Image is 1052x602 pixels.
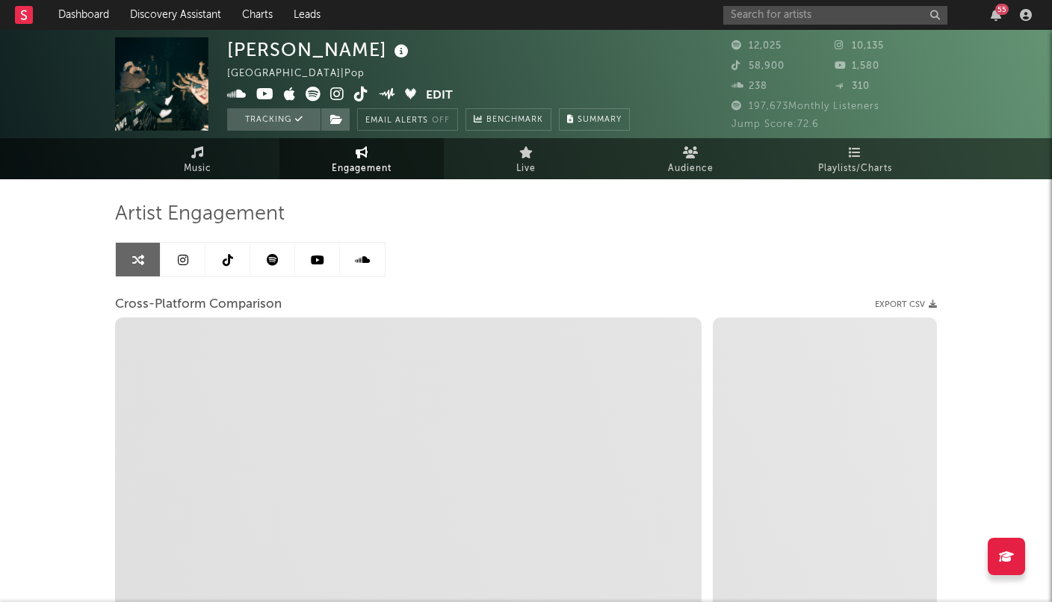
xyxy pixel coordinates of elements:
[608,138,773,179] a: Audience
[332,160,392,178] span: Engagement
[559,108,630,131] button: Summary
[357,108,458,131] button: Email AlertsOff
[731,81,767,91] span: 238
[578,116,622,124] span: Summary
[432,117,450,125] em: Off
[731,120,819,129] span: Jump Score: 72.6
[227,108,321,131] button: Tracking
[731,41,782,51] span: 12,025
[426,87,453,105] button: Edit
[115,296,282,314] span: Cross-Platform Comparison
[486,111,543,129] span: Benchmark
[723,6,947,25] input: Search for artists
[835,41,884,51] span: 10,135
[668,160,714,178] span: Audience
[835,61,879,71] span: 1,580
[115,205,285,223] span: Artist Engagement
[875,300,937,309] button: Export CSV
[995,4,1009,15] div: 55
[227,65,382,83] div: [GEOGRAPHIC_DATA] | Pop
[731,61,785,71] span: 58,900
[835,81,870,91] span: 310
[516,160,536,178] span: Live
[444,138,608,179] a: Live
[115,138,279,179] a: Music
[773,138,937,179] a: Playlists/Charts
[731,102,879,111] span: 197,673 Monthly Listeners
[227,37,412,62] div: [PERSON_NAME]
[465,108,551,131] a: Benchmark
[184,160,211,178] span: Music
[279,138,444,179] a: Engagement
[818,160,892,178] span: Playlists/Charts
[991,9,1001,21] button: 55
